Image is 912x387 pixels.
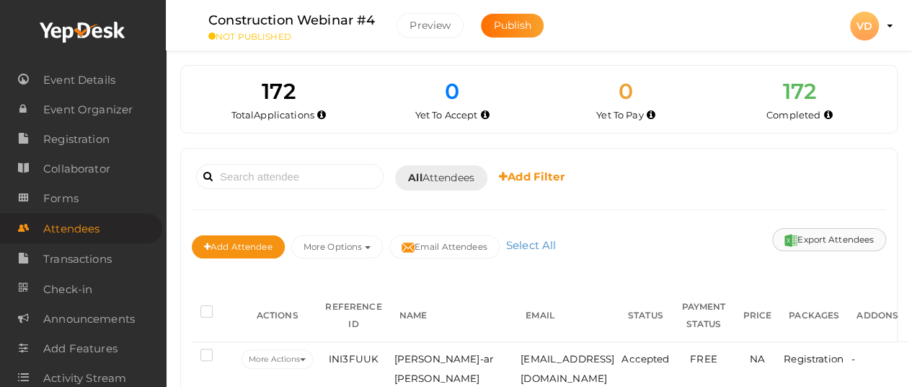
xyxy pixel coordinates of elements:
span: Publish [493,19,531,32]
span: NA [749,353,764,365]
span: Total [231,109,314,121]
i: Total number of applications [317,111,326,119]
th: PACKAGES [780,290,848,342]
a: Select All [503,238,559,252]
img: mail-filled.svg [402,241,415,254]
span: Transactions [43,245,112,274]
span: Yet To Pay [596,109,643,121]
span: Registration [784,353,844,365]
span: Applications [254,109,314,121]
th: NAME [391,290,518,342]
th: ADDONS [848,290,907,342]
i: Accepted by organizer and yet to make payment [647,111,655,119]
button: VD [846,11,883,41]
b: Add Filter [499,170,565,183]
th: PRICE [734,290,780,342]
div: VD [850,12,879,40]
span: Completed [766,109,820,121]
button: More Actions [242,349,313,369]
profile-pic: VD [850,19,879,32]
small: NOT PUBLISHED [208,31,375,42]
button: Export Attendees [772,228,886,251]
span: Attendees [408,170,474,186]
span: Registration [43,125,110,154]
span: 172 [782,78,815,105]
th: ACTIONS [238,290,316,342]
span: Check-in [43,275,92,304]
th: PAYMENT STATUS [673,290,734,342]
span: Collaborator [43,155,110,183]
span: 172 [262,78,295,105]
span: Yet To Accept [415,109,478,121]
button: Preview [397,13,464,38]
button: Email Attendees [389,235,500,258]
i: Yet to be accepted by organizer [481,111,490,119]
span: INI3FUUK [329,353,378,365]
span: Announcements [43,305,135,334]
i: Accepted and completed payment succesfully [823,111,832,119]
span: [PERSON_NAME]-ar [PERSON_NAME] [394,353,493,384]
span: 0 [445,78,459,105]
span: Forms [43,184,79,213]
input: Search attendee [196,164,384,189]
b: All [408,171,422,184]
span: Event Details [43,66,115,95]
span: 0 [619,78,633,105]
label: Construction Webinar #4 [208,10,375,31]
span: Accepted [621,353,669,365]
span: REFERENCE ID [325,301,381,329]
button: Publish [481,14,544,38]
button: Add Attendee [192,235,285,258]
span: FREE [690,353,717,365]
span: Add Features [43,334,118,363]
span: [EMAIL_ADDRESS][DOMAIN_NAME] [521,353,614,384]
button: More Options [291,235,383,258]
img: excel.svg [784,234,797,247]
th: STATUS [618,290,673,342]
span: - [851,353,855,365]
span: Event Organizer [43,95,133,124]
th: EMAIL [517,290,618,342]
span: Attendees [43,214,99,243]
